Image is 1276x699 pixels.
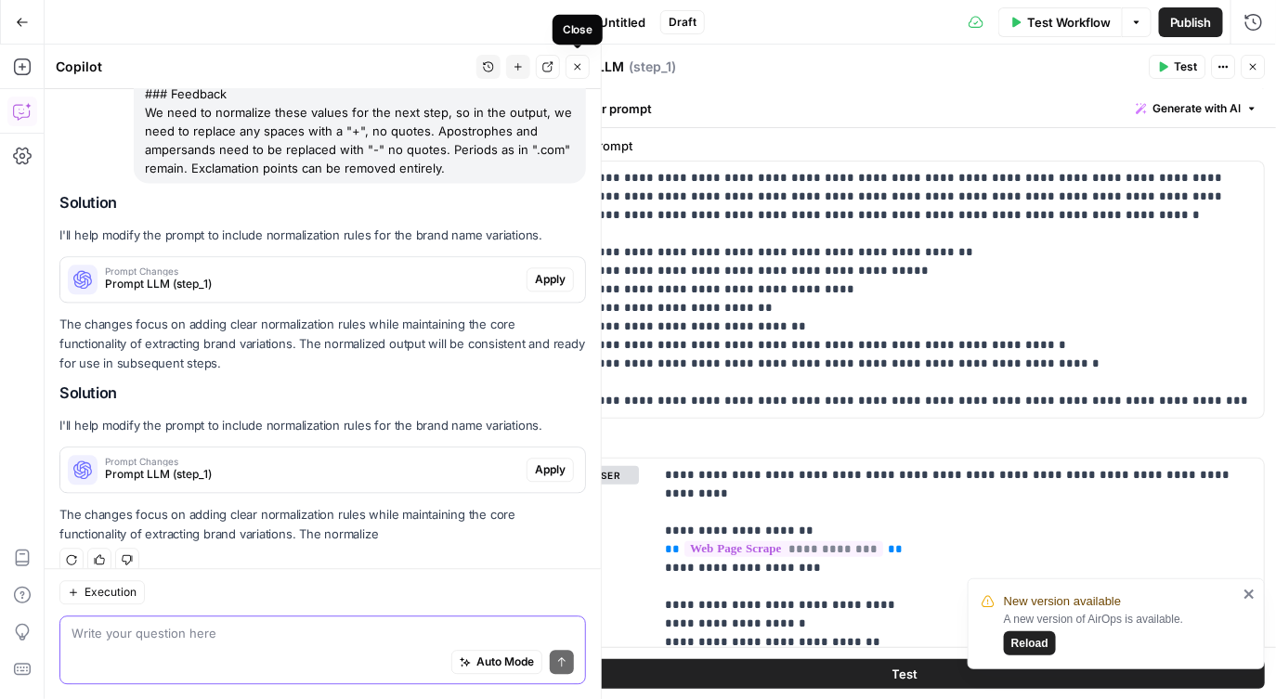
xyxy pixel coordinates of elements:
[563,21,592,38] div: Close
[1027,13,1111,32] span: Test Workflow
[547,58,625,76] textarea: Prompt LLM
[1170,13,1212,32] span: Publish
[105,276,519,292] span: Prompt LLM (step_1)
[105,266,519,276] span: Prompt Changes
[577,466,640,485] button: user
[105,466,519,483] span: Prompt LLM (step_1)
[1011,635,1048,652] span: Reload
[56,58,471,76] div: Copilot
[1004,631,1056,655] button: Reload
[535,461,566,478] span: Apply
[546,136,1266,155] label: System Prompt
[630,58,677,76] span: ( step_1 )
[85,585,137,602] span: Execution
[59,505,586,544] p: The changes focus on adding clear normalization rules while maintaining the core functionality of...
[105,457,519,466] span: Prompt Changes
[1004,592,1121,611] span: New version available
[1153,100,1242,117] span: Generate with AI
[59,226,586,245] p: I'll help modify the prompt to include normalization rules for the brand name variations.
[546,434,1266,452] label: Chat
[892,665,918,683] span: Test
[1150,55,1206,79] button: Test
[1129,97,1266,121] button: Generate with AI
[134,42,586,183] div: Refine the existing prompt using the following feedback: ### Feedback We need to normalize these ...
[535,271,566,288] span: Apply
[599,13,645,32] span: Untitled
[451,651,542,675] button: Auto Mode
[1175,58,1198,75] span: Test
[571,7,657,37] button: Untitled
[527,458,574,482] button: Apply
[669,14,697,31] span: Draft
[59,384,586,402] h2: Solution
[59,581,145,605] button: Execution
[476,654,534,671] span: Auto Mode
[546,659,1266,689] button: Test
[1004,611,1238,655] div: A new version of AirOps is available.
[59,194,586,212] h2: Solution
[59,416,586,435] p: I'll help modify the prompt to include normalization rules for the brand name variations.
[527,267,574,291] button: Apply
[1243,587,1256,602] button: close
[59,315,586,373] p: The changes focus on adding clear normalization rules while maintaining the core functionality of...
[998,7,1122,37] button: Test Workflow
[1159,7,1223,37] button: Publish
